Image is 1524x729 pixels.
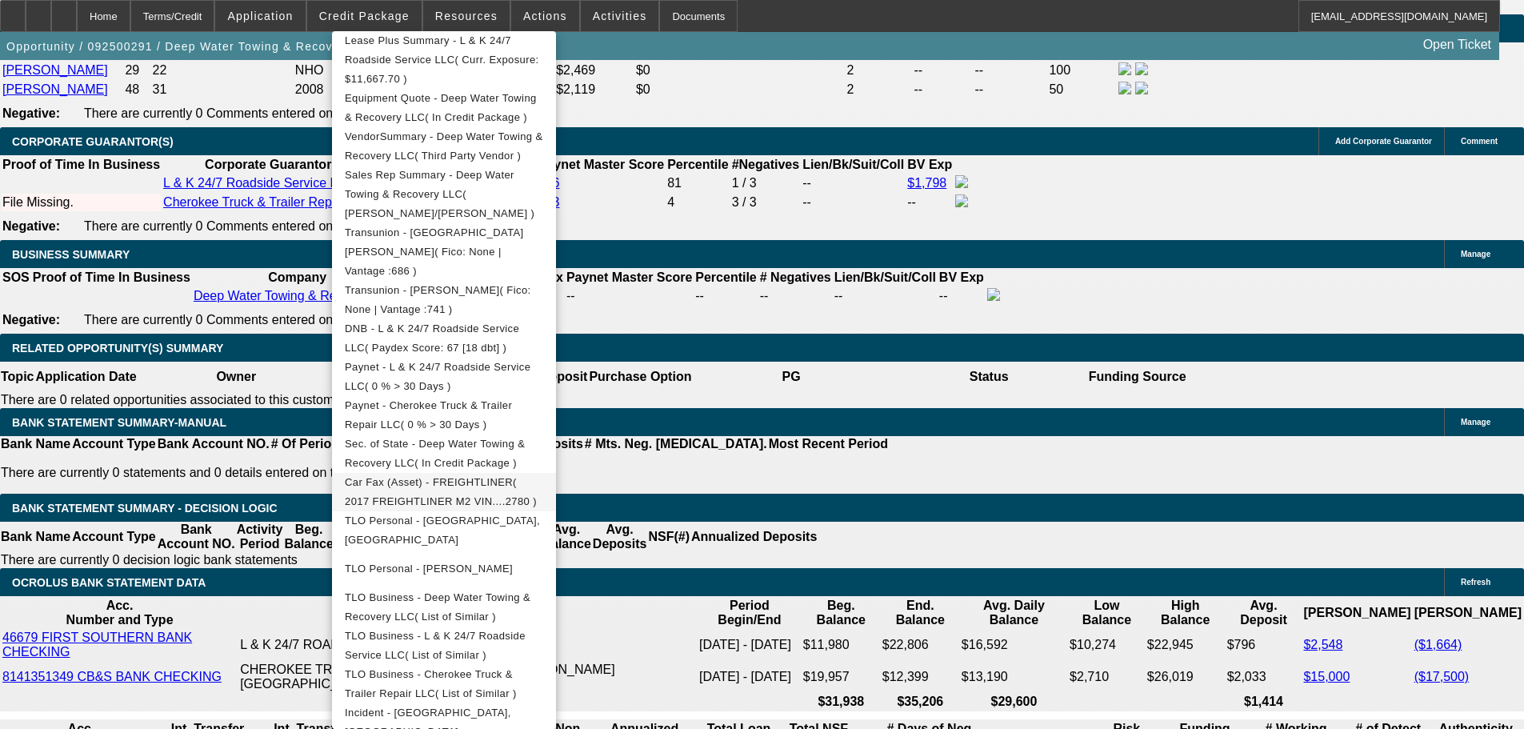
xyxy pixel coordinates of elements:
[332,358,556,396] button: Paynet - L & K 24/7 Roadside Service LLC( 0 % > 30 Days )
[345,476,537,507] span: Car Fax (Asset) - FREIGHTLINER( 2017 FREIGHTLINER M2 VIN....2780 )
[345,130,543,162] span: VendorSummary - Deep Water Towing & Recovery LLC( Third Party Vendor )
[345,34,539,85] span: Lease Plus Summary - L & K 24/7 Roadside Service LLC( Curr. Exposure: $11,667.70 )
[345,515,540,546] span: TLO Personal - [GEOGRAPHIC_DATA], [GEOGRAPHIC_DATA]
[345,563,513,575] span: TLO Personal - [PERSON_NAME]
[345,668,517,699] span: TLO Business - Cherokee Truck & Trailer Repair LLC( List of Similar )
[345,399,512,431] span: Paynet - Cherokee Truck & Trailer Repair LLC( 0 % > 30 Days )
[332,473,556,511] button: Car Fax (Asset) - FREIGHTLINER( 2017 FREIGHTLINER M2 VIN....2780 )
[332,223,556,281] button: Transunion - Sheffield, Logan( Fico: None | Vantage :686 )
[345,226,524,277] span: Transunion - [GEOGRAPHIC_DATA][PERSON_NAME]( Fico: None | Vantage :686 )
[332,550,556,588] button: TLO Personal - Cornelius, William
[332,511,556,550] button: TLO Personal - Sheffield, Logan
[345,630,526,661] span: TLO Business - L & K 24/7 Roadside Service LLC( List of Similar )
[345,284,531,315] span: Transunion - [PERSON_NAME]( Fico: None | Vantage :741 )
[332,588,556,627] button: TLO Business - Deep Water Towing & Recovery LLC( List of Similar )
[345,322,519,354] span: DNB - L & K 24/7 Roadside Service LLC( Paydex Score: 67 [18 dbt] )
[332,665,556,703] button: TLO Business - Cherokee Truck & Trailer Repair LLC( List of Similar )
[332,127,556,166] button: VendorSummary - Deep Water Towing & Recovery LLC( Third Party Vendor )
[332,396,556,435] button: Paynet - Cherokee Truck & Trailer Repair LLC( 0 % > 30 Days )
[332,281,556,319] button: Transunion - Cornelius, William( Fico: None | Vantage :741 )
[332,166,556,223] button: Sales Rep Summary - Deep Water Towing & Recovery LLC( Nubie, Daniel/Rupp, Greg )
[345,438,525,469] span: Sec. of State - Deep Water Towing & Recovery LLC( In Credit Package )
[332,89,556,127] button: Equipment Quote - Deep Water Towing & Recovery LLC( In Credit Package )
[345,169,534,219] span: Sales Rep Summary - Deep Water Towing & Recovery LLC( [PERSON_NAME]/[PERSON_NAME] )
[332,319,556,358] button: DNB - L & K 24/7 Roadside Service LLC( Paydex Score: 67 [18 dbt] )
[332,31,556,89] button: Lease Plus Summary - L & K 24/7 Roadside Service LLC( Curr. Exposure: $11,667.70 )
[345,361,530,392] span: Paynet - L & K 24/7 Roadside Service LLC( 0 % > 30 Days )
[332,627,556,665] button: TLO Business - L & K 24/7 Roadside Service LLC( List of Similar )
[332,435,556,473] button: Sec. of State - Deep Water Towing & Recovery LLC( In Credit Package )
[345,92,537,123] span: Equipment Quote - Deep Water Towing & Recovery LLC( In Credit Package )
[345,591,530,623] span: TLO Business - Deep Water Towing & Recovery LLC( List of Similar )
